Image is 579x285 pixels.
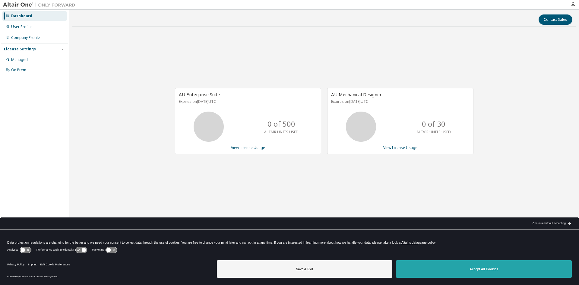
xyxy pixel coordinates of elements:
a: View License Usage [231,145,265,150]
div: Company Profile [11,35,40,40]
p: Expires on [DATE] UTC [331,99,468,104]
div: Managed [11,57,28,62]
p: ALTAIR UNITS USED [416,129,451,135]
div: License Settings [4,47,36,52]
span: AU Enterprise Suite [179,91,220,97]
a: View License Usage [383,145,417,150]
img: Altair One [3,2,78,8]
p: Expires on [DATE] UTC [179,99,316,104]
button: Contact Sales [539,14,572,25]
span: AU Mechanical Designer [331,91,382,97]
div: On Prem [11,68,26,72]
div: Dashboard [11,14,32,18]
p: 0 of 30 [422,119,445,129]
div: User Profile [11,24,32,29]
p: 0 of 500 [267,119,295,129]
p: ALTAIR UNITS USED [264,129,299,135]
